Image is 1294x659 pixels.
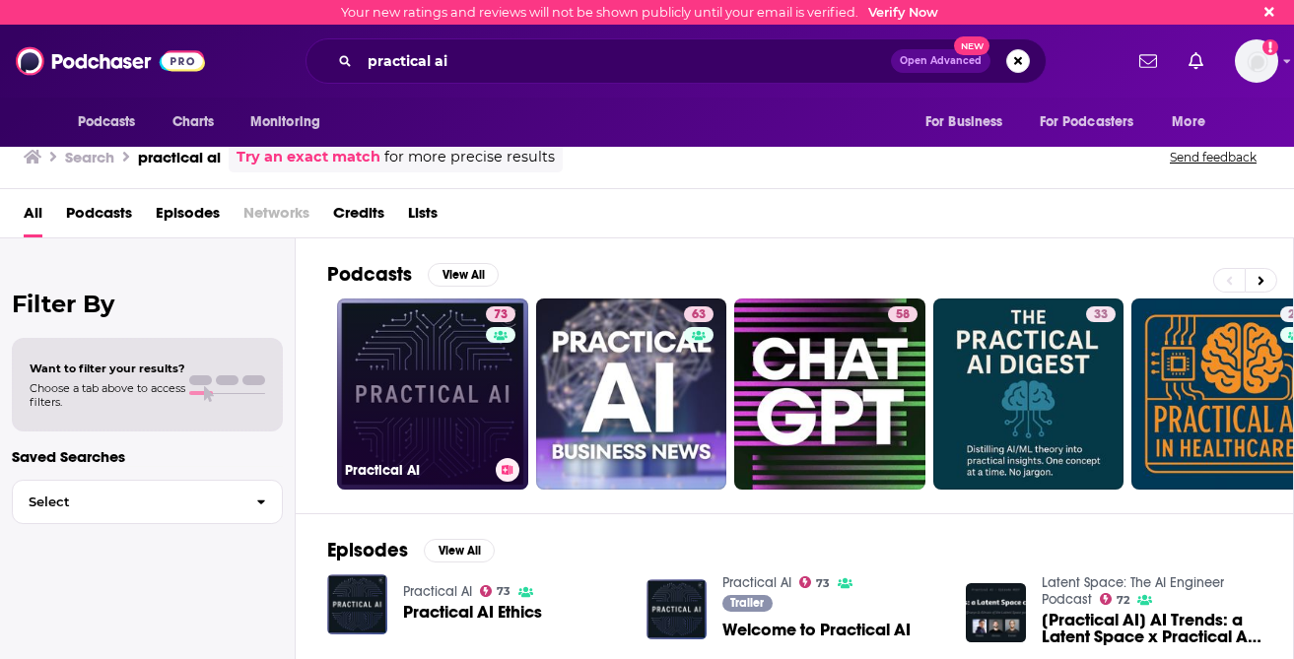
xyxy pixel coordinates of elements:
[30,362,185,375] span: Want to filter your results?
[172,108,215,136] span: Charts
[237,146,380,168] a: Try an exact match
[1131,44,1165,78] a: Show notifications dropdown
[64,103,162,141] button: open menu
[730,597,764,609] span: Trailer
[24,197,42,237] a: All
[799,576,831,588] a: 73
[160,103,227,141] a: Charts
[722,622,911,638] a: Welcome to Practical AI
[925,108,1003,136] span: For Business
[243,197,309,237] span: Networks
[306,38,1047,84] div: Search podcasts, credits, & more...
[954,36,989,55] span: New
[1042,612,1261,645] a: [Practical AI] AI Trends: a Latent Space x Practical AI crossover pod!
[12,290,283,318] h2: Filter By
[1100,593,1130,605] a: 72
[384,146,555,168] span: for more precise results
[12,480,283,524] button: Select
[327,538,495,562] a: EpisodesView All
[1172,108,1205,136] span: More
[156,197,220,237] a: Episodes
[66,197,132,237] a: Podcasts
[868,5,938,20] a: Verify Now
[1235,39,1278,83] img: User Profile
[360,45,891,77] input: Search podcasts, credits, & more...
[933,298,1124,490] a: 33
[12,447,283,466] p: Saved Searches
[684,306,714,322] a: 63
[891,49,990,73] button: Open AdvancedNew
[345,462,488,479] h3: Practical AI
[424,539,495,562] button: View All
[1094,305,1108,325] span: 33
[16,42,205,80] img: Podchaser - Follow, Share and Rate Podcasts
[647,579,707,639] img: Welcome to Practical AI
[888,306,918,322] a: 58
[900,56,982,66] span: Open Advanced
[250,108,320,136] span: Monitoring
[403,583,472,600] a: Practical AI
[408,197,438,237] a: Lists
[1158,103,1230,141] button: open menu
[1262,39,1278,55] svg: Email not verified
[816,579,830,588] span: 73
[327,538,408,562] h2: Episodes
[480,585,511,597] a: 73
[722,574,791,591] a: Practical AI
[428,263,499,287] button: View All
[966,583,1026,643] img: [Practical AI] AI Trends: a Latent Space x Practical AI crossover pod!
[912,103,1028,141] button: open menu
[1235,39,1278,83] button: Show profile menu
[237,103,346,141] button: open menu
[333,197,384,237] a: Credits
[341,5,938,20] div: Your new ratings and reviews will not be shown publicly until your email is verified.
[327,262,499,287] a: PodcastsView All
[734,298,925,490] a: 58
[536,298,727,490] a: 63
[30,381,185,409] span: Choose a tab above to access filters.
[403,604,542,621] a: Practical AI Ethics
[65,148,114,166] h3: Search
[1181,44,1211,78] a: Show notifications dropdown
[78,108,136,136] span: Podcasts
[327,574,387,634] img: Practical AI Ethics
[1086,306,1116,322] a: 33
[327,262,412,287] h2: Podcasts
[1235,39,1278,83] span: Logged in as AllisonWWJacob
[1040,108,1134,136] span: For Podcasters
[1117,596,1129,605] span: 72
[1027,103,1163,141] button: open menu
[1164,149,1262,165] button: Send feedback
[497,587,511,596] span: 73
[1042,574,1224,608] a: Latent Space: The AI Engineer Podcast
[337,298,528,490] a: 73Practical AI
[138,148,221,166] h3: practical ai
[494,305,508,325] span: 73
[13,495,240,508] span: Select
[692,305,706,325] span: 63
[896,305,910,325] span: 58
[486,306,515,322] a: 73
